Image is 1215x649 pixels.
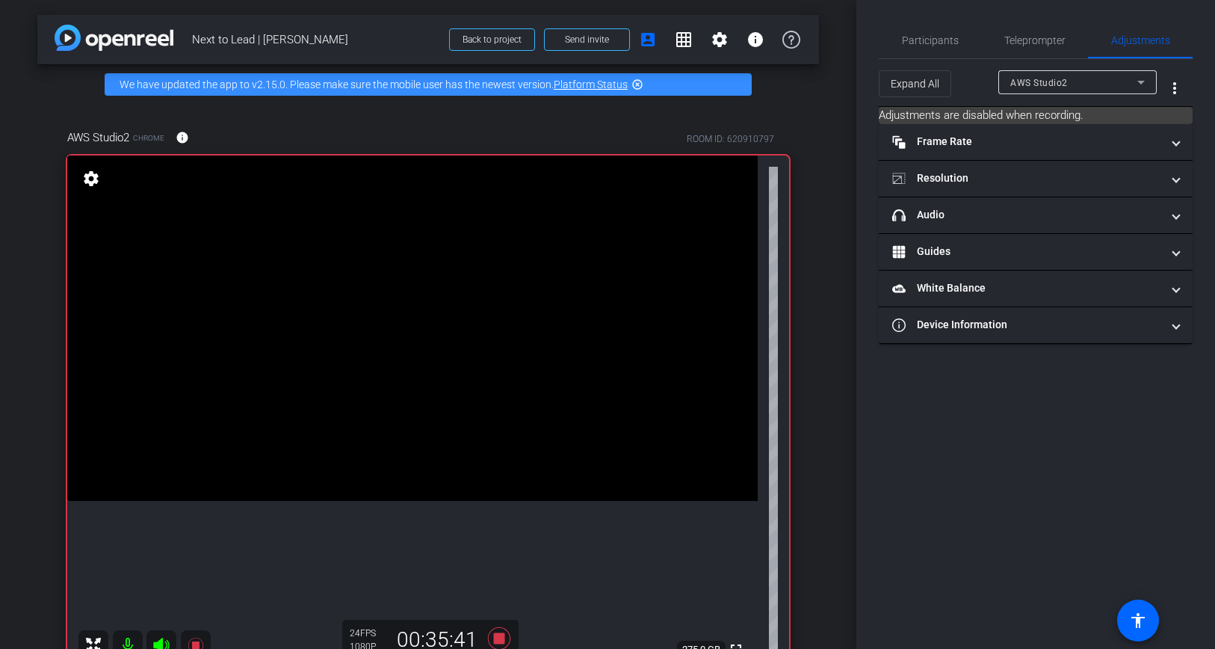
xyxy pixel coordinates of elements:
span: AWS Studio2 [1010,78,1068,88]
mat-expansion-panel-header: White Balance [879,271,1193,307]
span: Send invite [565,34,609,46]
span: Next to Lead | [PERSON_NAME] [192,25,440,55]
mat-icon: more_vert [1166,79,1184,97]
mat-panel-title: Frame Rate [892,134,1161,150]
mat-icon: settings [711,31,729,49]
div: 24 [350,627,387,639]
span: FPS [360,628,376,639]
mat-expansion-panel-header: Resolution [879,161,1193,197]
button: More Options for Adjustments Panel [1157,70,1193,106]
mat-icon: settings [81,170,102,188]
mat-expansion-panel-header: Device Information [879,307,1193,343]
mat-icon: accessibility [1129,612,1147,630]
mat-panel-title: Audio [892,207,1161,223]
mat-expansion-panel-header: Audio [879,197,1193,233]
img: app-logo [55,25,173,51]
mat-panel-title: Resolution [892,170,1161,186]
a: Platform Status [554,79,628,90]
span: AWS Studio2 [67,129,129,146]
div: We have updated the app to v2.15.0. Please make sure the mobile user has the newest version. [105,73,752,96]
span: Adjustments [1111,35,1170,46]
mat-panel-title: Guides [892,244,1161,259]
mat-icon: grid_on [675,31,693,49]
span: Back to project [463,34,522,45]
span: Expand All [891,70,939,98]
mat-icon: account_box [639,31,657,49]
button: Back to project [449,28,535,51]
span: Teleprompter [1004,35,1066,46]
button: Send invite [544,28,630,51]
mat-icon: info [176,131,189,144]
mat-panel-title: White Balance [892,280,1161,296]
mat-card: Adjustments are disabled when recording. [879,107,1193,124]
mat-icon: highlight_off [631,79,643,90]
mat-expansion-panel-header: Frame Rate [879,124,1193,160]
span: Participants [902,35,959,46]
span: Chrome [133,132,164,144]
mat-panel-title: Device Information [892,317,1161,333]
button: Expand All [879,70,951,97]
mat-expansion-panel-header: Guides [879,234,1193,270]
div: ROOM ID: 620910797 [687,132,774,146]
mat-icon: info [746,31,764,49]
